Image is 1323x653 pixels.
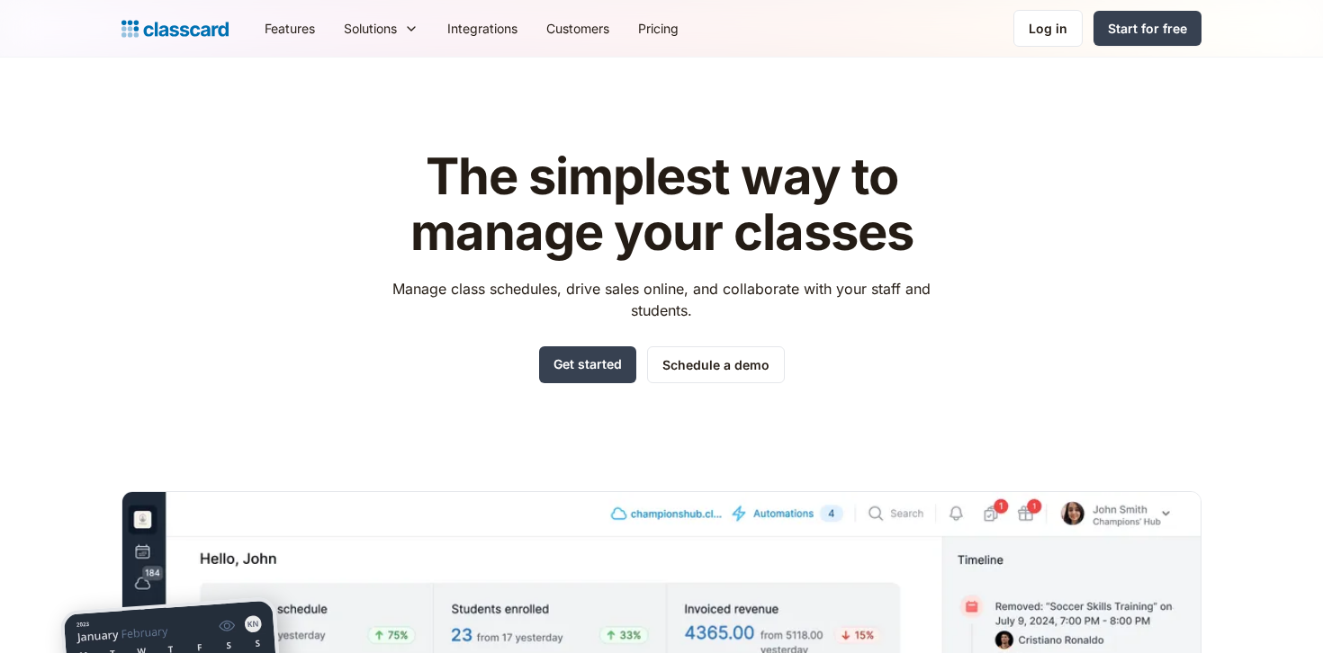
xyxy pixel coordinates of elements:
div: Log in [1029,19,1067,38]
h1: The simplest way to manage your classes [376,149,948,260]
div: Start for free [1108,19,1187,38]
a: Pricing [624,8,693,49]
a: home [121,16,229,41]
a: Integrations [433,8,532,49]
a: Log in [1013,10,1083,47]
p: Manage class schedules, drive sales online, and collaborate with your staff and students. [376,278,948,321]
a: Get started [539,346,636,383]
a: Customers [532,8,624,49]
a: Start for free [1093,11,1201,46]
div: Solutions [329,8,433,49]
a: Schedule a demo [647,346,785,383]
a: Features [250,8,329,49]
div: Solutions [344,19,397,38]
